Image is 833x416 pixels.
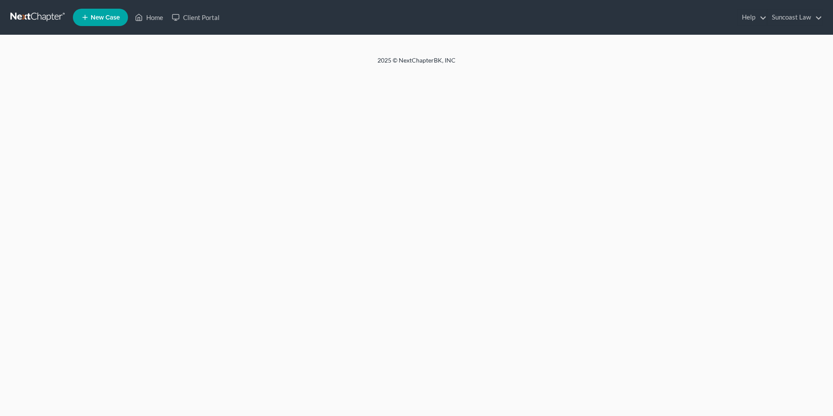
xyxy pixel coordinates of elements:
[131,10,167,25] a: Home
[73,9,128,26] new-legal-case-button: New Case
[767,10,822,25] a: Suncoast Law
[169,56,664,72] div: 2025 © NextChapterBK, INC
[738,10,767,25] a: Help
[167,10,224,25] a: Client Portal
